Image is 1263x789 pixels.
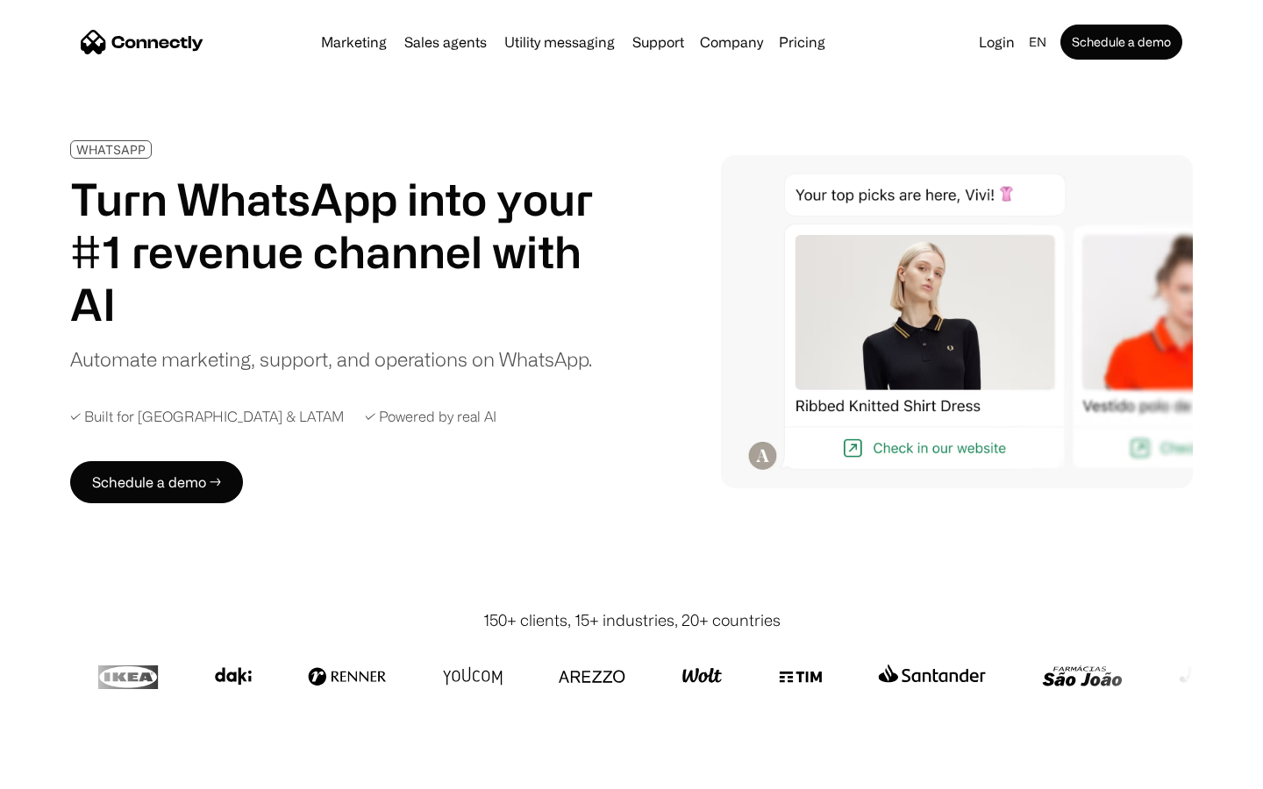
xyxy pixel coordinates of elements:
[497,35,622,49] a: Utility messaging
[70,409,344,425] div: ✓ Built for [GEOGRAPHIC_DATA] & LATAM
[70,173,614,331] h1: Turn WhatsApp into your #1 revenue channel with AI
[1029,30,1046,54] div: en
[700,30,763,54] div: Company
[76,143,146,156] div: WHATSAPP
[772,35,832,49] a: Pricing
[70,345,592,373] div: Automate marketing, support, and operations on WhatsApp.
[483,608,781,632] div: 150+ clients, 15+ industries, 20+ countries
[70,461,243,503] a: Schedule a demo →
[625,35,691,49] a: Support
[1060,25,1182,60] a: Schedule a demo
[365,409,496,425] div: ✓ Powered by real AI
[972,30,1022,54] a: Login
[314,35,394,49] a: Marketing
[35,758,105,783] ul: Language list
[18,757,105,783] aside: Language selected: English
[397,35,494,49] a: Sales agents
